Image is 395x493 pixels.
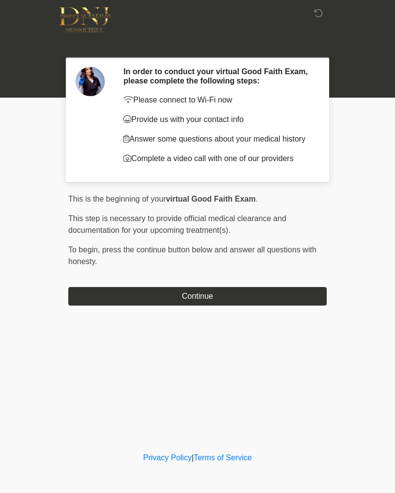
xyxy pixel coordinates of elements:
[59,7,111,32] img: DNJ Med Boutique Logo
[68,246,316,266] span: press the continue button below and answer all questions with honesty.
[194,453,252,462] a: Terms of Service
[68,195,166,203] span: This is the beginning of your
[256,195,257,203] span: .
[61,35,334,53] h1: ‎ ‎
[123,153,312,164] p: Complete a video call with one of our providers
[68,246,102,254] span: To begin,
[143,453,192,462] a: Privacy Policy
[76,67,105,96] img: Agent Avatar
[123,94,312,106] p: Please connect to Wi-Fi now
[68,214,286,234] span: This step is necessary to provide official medical clearance and documentation for your upcoming ...
[192,453,194,462] a: |
[123,114,312,125] p: Provide us with your contact info
[123,67,312,85] h2: In order to conduct your virtual Good Faith Exam, please complete the following steps:
[123,133,312,145] p: Answer some questions about your medical history
[166,195,256,203] strong: virtual Good Faith Exam
[68,287,327,306] button: Continue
